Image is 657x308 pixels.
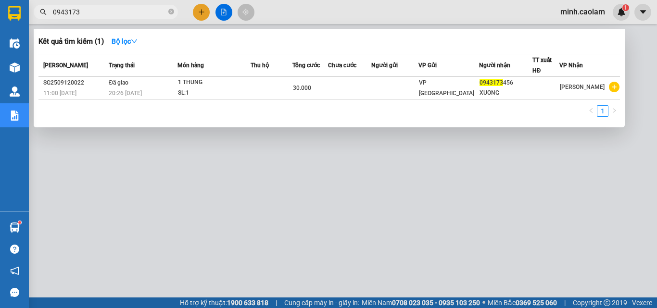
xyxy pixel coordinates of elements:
[418,62,437,69] span: VP Gửi
[10,86,20,97] img: warehouse-icon
[419,79,474,97] span: VP [GEOGRAPHIC_DATA]
[611,108,617,113] span: right
[597,105,608,117] li: 1
[109,79,128,86] span: Đã giao
[53,7,166,17] input: Tìm tên, số ĐT hoặc mã đơn
[10,222,20,233] img: warehouse-icon
[40,9,47,15] span: search
[38,37,104,47] h3: Kết quả tìm kiếm ( 1 )
[104,34,145,49] button: Bộ lọcdown
[328,62,356,69] span: Chưa cước
[168,9,174,14] span: close-circle
[10,266,19,275] span: notification
[109,62,135,69] span: Trạng thái
[168,8,174,17] span: close-circle
[131,38,138,45] span: down
[480,79,503,86] span: 0943173
[292,62,320,69] span: Tổng cước
[112,37,138,45] strong: Bộ lọc
[588,108,594,113] span: left
[371,62,398,69] span: Người gửi
[10,38,20,49] img: warehouse-icon
[109,90,142,97] span: 20:26 [DATE]
[18,221,21,224] sup: 1
[480,78,532,88] div: 456
[177,62,204,69] span: Món hàng
[43,62,88,69] span: [PERSON_NAME]
[8,6,21,21] img: logo-vxr
[178,77,250,88] div: 1 THUNG
[479,62,510,69] span: Người nhận
[559,62,583,69] span: VP Nhận
[10,245,19,254] span: question-circle
[585,105,597,117] li: Previous Page
[597,106,608,116] a: 1
[10,288,19,297] span: message
[532,57,552,74] span: TT xuất HĐ
[43,90,76,97] span: 11:00 [DATE]
[608,105,620,117] li: Next Page
[10,111,20,121] img: solution-icon
[480,88,532,98] div: XUONG
[293,85,311,91] span: 30.000
[10,62,20,73] img: warehouse-icon
[251,62,269,69] span: Thu hộ
[608,105,620,117] button: right
[585,105,597,117] button: left
[609,82,619,92] span: plus-circle
[43,78,106,88] div: SG2509120022
[178,88,250,99] div: SL: 1
[560,84,605,90] span: [PERSON_NAME]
